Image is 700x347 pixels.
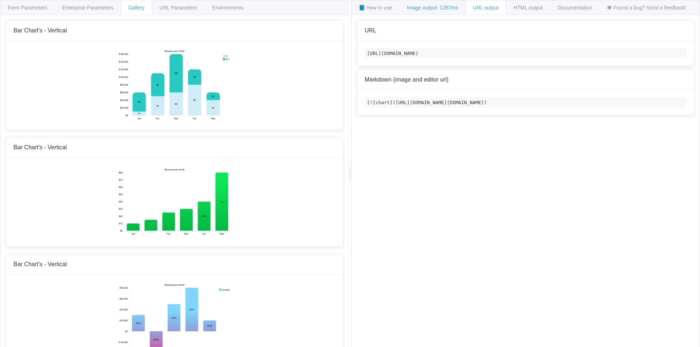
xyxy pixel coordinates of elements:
[407,5,458,11] span: Image output
[437,5,458,11] span: - 1267ms
[607,5,686,11] span: 🕷 Found a bug? Send a feedback!
[365,48,687,58] code: [URL][DOMAIN_NAME]
[159,5,197,11] span: URL Parameters
[365,27,376,33] span: URL
[118,48,231,121] img: Static chart exemple
[212,5,244,11] span: Environments
[513,5,542,11] span: HTML output
[359,5,392,11] span: 📘 How to use
[365,76,448,83] span: Markdown (image and editor url)
[473,5,498,11] span: URL output
[365,97,687,107] code: [![chart]([URL][DOMAIN_NAME][DOMAIN_NAME])
[128,5,144,11] span: Gallery
[558,5,592,11] span: Documentation
[13,27,67,33] span: Bar Chart's - Vertical
[8,5,47,11] span: Form Parameters
[13,261,67,267] span: Bar Chart's - Vertical
[13,144,67,150] span: Bar Chart's - Vertical
[118,165,231,238] img: Static chart exemple
[62,5,113,11] span: Enterprise Parameters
